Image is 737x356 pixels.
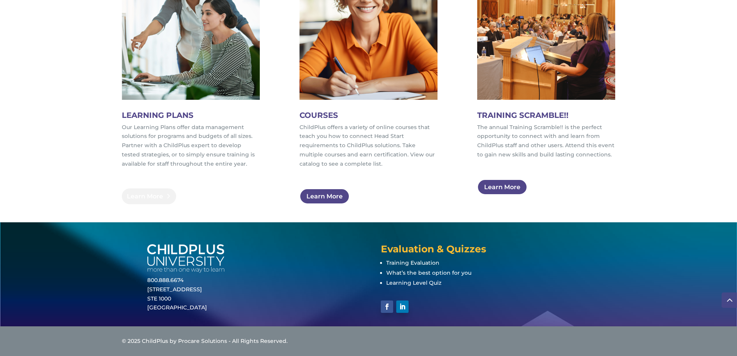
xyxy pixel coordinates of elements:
[122,111,194,120] span: LEARNING PLANS
[300,111,338,120] span: COURSES
[396,301,409,313] a: Follow on LinkedIn
[477,111,569,120] span: TRAINING SCRAMBLE!!
[477,123,615,160] p: The annual Training Scramble!! is the perfect opportunity to connect with and learn from ChildPlu...
[477,179,527,195] a: Learn More
[386,269,471,276] a: What’s the best option for you
[122,123,260,169] p: Our Learning Plans offer data management solutions for programs and budgets of all sizes. Partner...
[386,259,439,266] a: Training Evaluation
[122,337,615,346] div: © 2025 ChildPlus by Procare Solutions - All Rights Reserved.
[381,301,393,313] a: Follow on Facebook
[386,279,441,286] a: Learning Level Quiz
[147,244,224,273] img: white-cpu-wordmark
[122,188,176,204] a: Learn More
[147,277,183,284] a: 800.888.6674
[300,188,350,204] a: Learn More
[381,244,590,258] h4: Evaluation & Quizzes
[300,123,437,169] p: ChildPlus offers a variety of online courses that teach you how to connect Head Start requirement...
[147,286,207,311] a: [STREET_ADDRESS]STE 1000[GEOGRAPHIC_DATA]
